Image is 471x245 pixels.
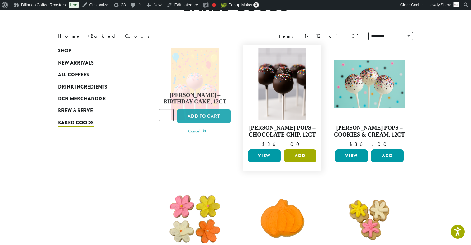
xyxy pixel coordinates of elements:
[58,71,89,79] span: All Coffees
[159,109,174,121] input: Product quantity
[212,3,216,7] div: Focus keyphrase not set
[188,127,207,136] a: Cancel
[58,47,71,55] span: Shop
[335,149,368,162] a: View
[334,60,405,108] img: Cookies-and-Cream.png
[58,119,94,127] span: Baked Goods
[246,125,318,138] h4: [PERSON_NAME] Pops – Chocolate Chip, 12ct
[58,83,107,91] span: Drink Ingredients
[58,69,133,81] a: All Coffees
[349,141,389,147] bdi: 36.00
[284,149,316,162] button: Add
[272,32,359,40] div: Items 1-12 of 31
[69,2,79,8] a: Live
[177,109,231,123] button: Add to cart
[58,59,94,67] span: New Arrivals
[262,141,302,147] bdi: 36.00
[58,107,93,115] span: Brew & Serve
[349,141,354,147] span: $
[334,48,405,147] a: [PERSON_NAME] Pops – Cookies & Cream, 12ct $36.00
[248,149,281,162] a: View
[334,125,405,138] h4: [PERSON_NAME] Pops – Cookies & Cream, 12ct
[58,45,133,57] a: Shop
[371,149,404,162] button: Add
[262,141,267,147] span: $
[58,95,106,103] span: DCR Merchandise
[58,81,133,93] a: Drink Ingredients
[440,2,451,7] span: Shero
[58,117,133,129] a: Baked Goods
[58,32,226,40] nav: Breadcrumb
[253,2,259,8] span: 0
[58,57,133,69] a: New Arrivals
[58,105,133,117] a: Brew & Serve
[246,48,318,147] a: [PERSON_NAME] Pops – Chocolate Chip, 12ct $36.00
[58,93,133,105] a: DCR Merchandise
[258,48,306,120] img: Chocolate-Chip.png
[88,30,90,40] span: ›
[159,92,231,105] h4: [PERSON_NAME] – Birthday Cake, 12ct
[58,33,81,39] a: Home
